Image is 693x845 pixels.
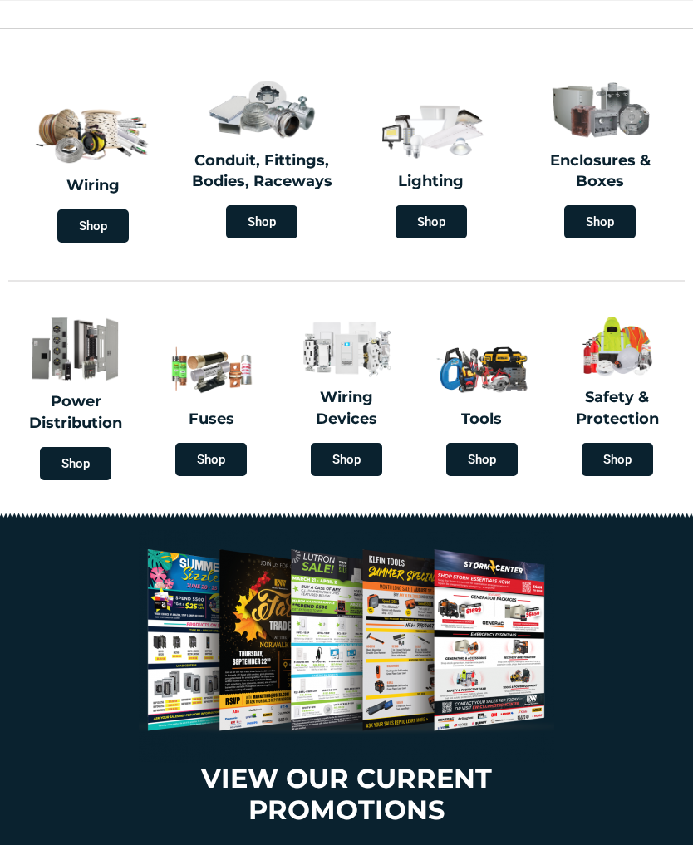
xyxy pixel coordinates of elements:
[418,328,545,484] a: Tools Shop
[582,443,653,476] span: Shop
[139,530,554,763] img: Promo_Event_Special_Flyer_Bundle3
[190,150,335,193] h2: Conduit, Fittings, Bodies, Raceways
[226,205,297,238] span: Shop
[8,96,178,251] a: Wiring Shop
[156,409,267,430] h2: Fuses
[21,763,672,827] h3: View our current promotions
[57,209,129,243] span: Shop
[175,443,247,476] span: Shop
[562,387,672,430] h2: Safety & Protection
[182,75,343,247] a: Conduit, Fittings, Bodies, Raceways Shop
[553,307,681,484] a: Safety & Protection Shop
[311,443,382,476] span: Shop
[148,328,275,484] a: Fuses Shop
[17,391,135,434] h2: Power Distribution
[426,409,537,430] h2: Tools
[359,171,504,193] h2: Lighting
[283,307,410,484] a: Wiring Devices Shop
[351,96,512,247] a: Lighting Shop
[564,205,636,238] span: Shop
[528,150,673,193] h2: Enclosures & Boxes
[446,443,518,476] span: Shop
[292,387,402,430] h2: Wiring Devices
[520,75,681,247] a: Enclosures & Boxes Shop
[40,447,111,480] span: Shop
[17,175,170,197] h2: Wiring
[8,306,144,489] a: Power Distribution Shop
[396,205,467,238] span: Shop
